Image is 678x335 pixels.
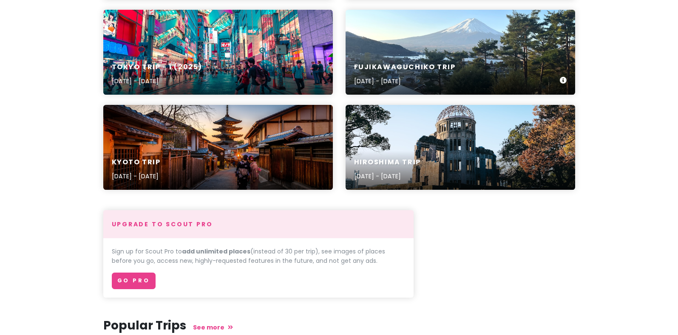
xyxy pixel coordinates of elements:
p: [DATE] - [DATE] [354,76,456,86]
a: trees beside brown concrete buildingHiroshima Trip[DATE] - [DATE] [346,105,575,190]
h6: Fujikawaguchiko Trip [354,63,456,72]
h4: Upgrade to Scout Pro [112,220,405,228]
p: Sign up for Scout Pro to (instead of 30 per trip), see images of places before you go, access new... [112,247,405,266]
h3: Popular Trips [103,318,575,333]
h6: Hiroshima Trip [354,158,421,167]
a: See more [193,323,233,332]
p: [DATE] - [DATE] [112,76,203,86]
a: people walking on road near well-lit buildingsTokyo Trip - 1 (2025)[DATE] - [DATE] [103,10,333,95]
p: [DATE] - [DATE] [112,172,161,181]
a: Go Pro [112,273,156,289]
a: two women in purple and pink kimono standing on streetKyoto Trip[DATE] - [DATE] [103,105,333,190]
p: [DATE] - [DATE] [354,172,421,181]
h6: Tokyo Trip - 1 (2025) [112,63,203,72]
strong: add unlimited places [182,247,250,256]
h6: Kyoto Trip [112,158,161,167]
a: A view of a snow covered mountain in the distanceFujikawaguchiko Trip[DATE] - [DATE] [346,10,575,95]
